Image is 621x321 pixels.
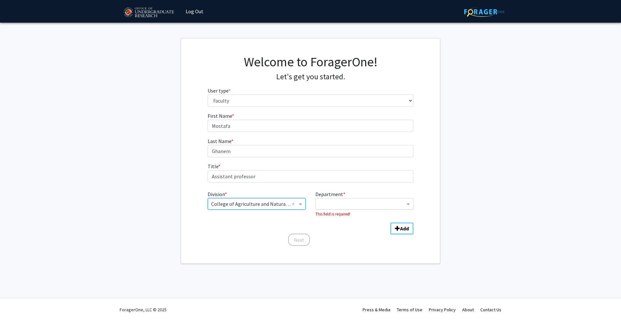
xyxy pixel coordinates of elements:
img: ForagerOne Logo [464,7,505,17]
iframe: Chat [5,292,27,316]
ng-select: Department [315,198,413,210]
a: Terms of Use [397,307,422,313]
label: User type [208,87,231,94]
div: Department [310,190,418,217]
img: University of Maryland Logo [121,5,176,21]
small: This field is required! [315,211,350,216]
a: Privacy Policy [429,307,456,313]
span: First Name [208,113,232,119]
h1: Welcome to ForagerOne! [208,54,414,70]
div: Division [203,190,310,217]
ng-select: Division [208,198,306,210]
span: Title [208,163,218,170]
span: Last Name [208,138,231,144]
div: ForagerOne, LLC © 2025 [120,298,167,321]
a: Press & Media [363,307,390,313]
h4: Let's get you started. [208,72,414,82]
a: Contact Us [480,307,501,313]
b: Add [400,225,409,232]
a: About [462,307,474,313]
button: Add Division/Department [390,223,413,234]
span: Clear all [292,200,297,208]
button: Next [288,234,310,246]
